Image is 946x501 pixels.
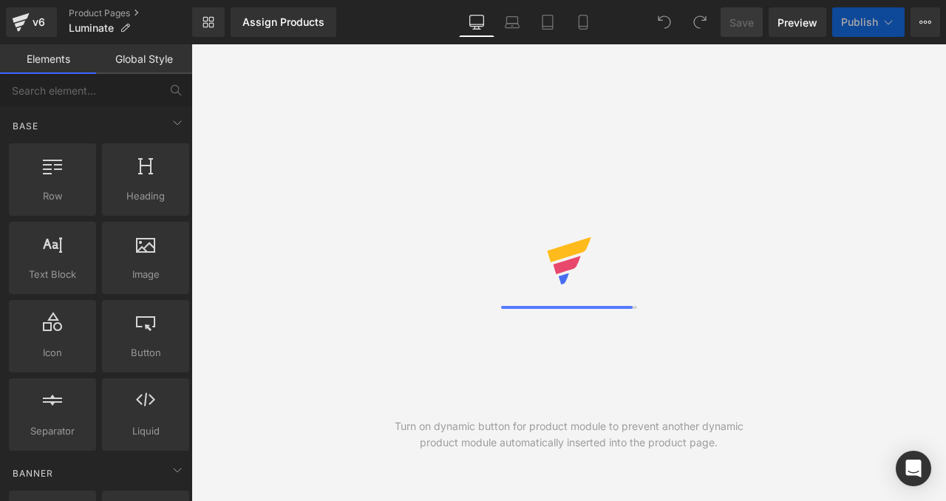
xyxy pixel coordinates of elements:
[13,345,92,361] span: Icon
[650,7,679,37] button: Undo
[729,15,754,30] span: Save
[769,7,826,37] a: Preview
[69,22,114,34] span: Luminate
[106,267,185,282] span: Image
[6,7,57,37] a: v6
[30,13,48,32] div: v6
[841,16,878,28] span: Publish
[13,423,92,439] span: Separator
[192,7,225,37] a: New Library
[11,119,40,133] span: Base
[11,466,55,480] span: Banner
[896,451,931,486] div: Open Intercom Messenger
[777,15,817,30] span: Preview
[13,188,92,204] span: Row
[106,345,185,361] span: Button
[106,188,185,204] span: Heading
[494,7,530,37] a: Laptop
[685,7,715,37] button: Redo
[13,267,92,282] span: Text Block
[832,7,905,37] button: Publish
[69,7,192,19] a: Product Pages
[565,7,601,37] a: Mobile
[380,418,758,451] div: Turn on dynamic button for product module to prevent another dynamic product module automatically...
[459,7,494,37] a: Desktop
[242,16,324,28] div: Assign Products
[530,7,565,37] a: Tablet
[106,423,185,439] span: Liquid
[911,7,940,37] button: More
[96,44,192,74] a: Global Style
